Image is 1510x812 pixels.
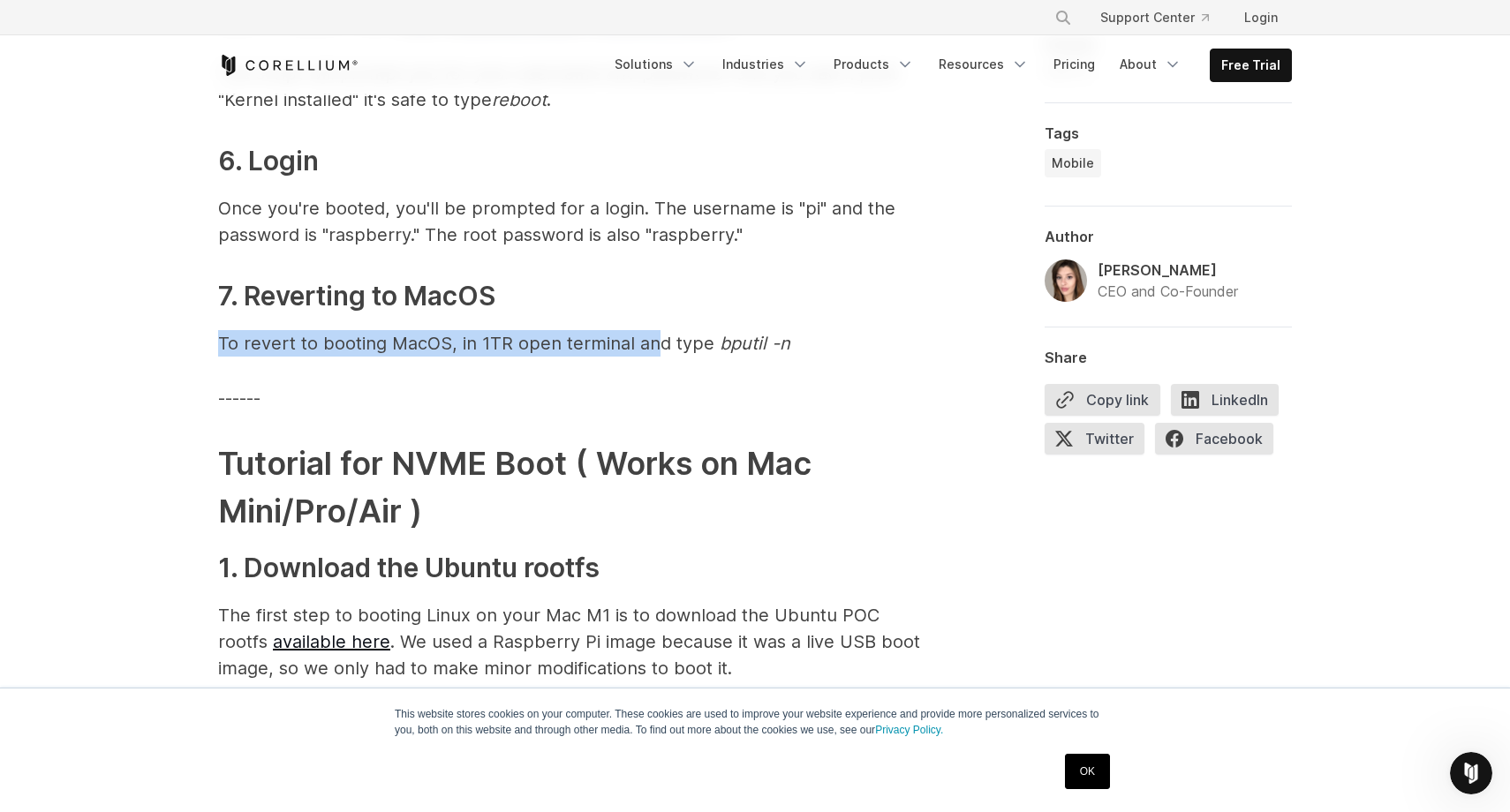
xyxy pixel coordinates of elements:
[218,55,359,76] a: Corellium Home
[712,49,819,80] a: Industries
[1045,349,1292,366] div: Share
[1065,754,1110,789] a: OK
[1155,423,1284,462] a: Facebook
[218,195,925,248] p: Once you're booted, you'll be prompted for a login. The username is "pi" and the password is "ras...
[604,49,1292,82] div: Navigation Menu
[395,706,1115,738] p: This website stores cookies on your computer. These cookies are used to improve your website expe...
[1045,423,1144,455] span: Twitter
[1045,384,1160,416] button: Copy link
[1171,384,1279,416] span: LinkedIn
[1098,259,1238,281] div: [PERSON_NAME]
[1098,281,1238,302] div: CEO and Co-Founder
[1045,124,1292,142] div: Tags
[1045,259,1087,302] img: Amanda Gorton
[273,631,390,652] a: available here
[492,89,547,110] em: reboot
[1230,2,1292,34] a: Login
[1171,384,1289,423] a: LinkedIn
[1155,423,1273,455] span: Facebook
[1033,2,1292,34] div: Navigation Menu
[1045,228,1292,245] div: Author
[218,141,925,181] h3: 6. Login
[218,276,925,316] h3: 7. Reverting to MacOS
[875,724,943,736] a: Privacy Policy.
[1109,49,1192,80] a: About
[218,602,925,681] p: The first step to booting Linux on your Mac M1 is to download the Ubuntu POC rootfs . We used a R...
[1086,2,1223,34] a: Support Center
[1047,2,1079,34] button: Search
[720,333,790,354] em: bputil -n
[823,49,925,80] a: Products
[1045,423,1155,462] a: Twitter
[1052,154,1094,172] span: Mobile
[604,49,708,80] a: Solutions
[218,548,925,588] h3: 1. Download the Ubuntu rootfs
[1043,49,1106,80] a: Pricing
[218,330,925,357] p: To revert to booting MacOS, in 1TR open terminal and type
[928,49,1039,80] a: Resources
[1045,149,1101,177] a: Mobile
[218,440,925,535] h2: Tutorial for NVME Boot ( Works on Mac Mini/Pro/Air )
[1450,752,1492,794] iframe: Intercom live chat
[1211,49,1291,81] a: Free Trial
[218,385,925,411] p: ------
